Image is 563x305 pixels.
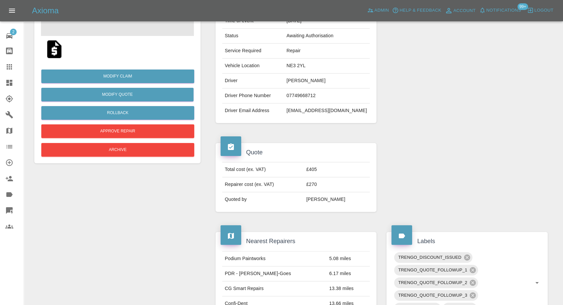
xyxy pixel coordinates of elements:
[374,7,389,14] span: Admin
[517,3,528,10] span: 99+
[326,251,370,266] td: 5.08 miles
[453,7,476,15] span: Account
[399,7,441,14] span: Help & Feedback
[222,251,326,266] td: Podium Paintworks
[284,103,370,118] td: [EMAIL_ADDRESS][DOMAIN_NAME]
[394,279,471,286] span: TRENGO_QUOTE_FOLLOWUP_2
[41,106,194,120] button: Rollback
[394,252,472,263] div: TRENGO_DISCOUNT_ISSUED
[10,29,17,35] span: 2
[391,237,543,246] h4: Labels
[222,59,284,74] td: Vehicle Location
[326,266,370,281] td: 6.17 miles
[394,277,478,288] div: TRENGO_QUOTE_FOLLOWUP_2
[443,5,477,16] a: Account
[477,5,523,16] button: Notifications
[222,88,284,103] td: Driver Phone Number
[222,177,304,192] td: Repairer cost (ex. VAT)
[303,162,370,177] td: £405
[532,278,542,287] button: Open
[303,177,370,192] td: £270
[222,266,326,281] td: PDR - [PERSON_NAME]-Goes
[222,162,304,177] td: Total cost (ex. VAT)
[222,192,304,207] td: Quoted by
[284,44,370,59] td: Repair
[284,59,370,74] td: NE3 2YL
[44,39,65,60] img: qt_1S8HK7A4aDea5wMjfYE11k5z
[41,124,194,138] button: Approve Repair
[534,7,553,14] span: Logout
[222,74,284,88] td: Driver
[394,291,471,299] span: TRENGO_QUOTE_FOLLOWUP_3
[222,281,326,296] td: CG Smart Repairs
[41,88,194,101] button: Modify Quote
[221,237,372,246] h4: Nearest Repairers
[394,253,465,261] span: TRENGO_DISCOUNT_ISSUED
[303,192,370,207] td: [PERSON_NAME]
[394,266,471,274] span: TRENGO_QUOTE_FOLLOWUP_1
[284,88,370,103] td: 07749668712
[32,5,59,16] h5: Axioma
[394,265,478,275] div: TRENGO_QUOTE_FOLLOWUP_1
[41,70,194,83] a: Modify Claim
[284,29,370,44] td: Awaiting Authorisation
[365,5,391,16] a: Admin
[486,7,521,14] span: Notifications
[41,143,194,157] button: Archive
[525,5,555,16] button: Logout
[326,281,370,296] td: 13.38 miles
[394,290,478,301] div: TRENGO_QUOTE_FOLLOWUP_3
[221,148,372,157] h4: Quote
[222,44,284,59] td: Service Required
[284,74,370,88] td: [PERSON_NAME]
[222,103,284,118] td: Driver Email Address
[222,29,284,44] td: Status
[4,3,20,19] button: Open drawer
[390,5,443,16] button: Help & Feedback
